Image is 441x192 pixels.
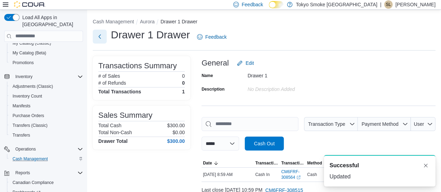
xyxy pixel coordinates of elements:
span: Transaction Type [308,121,345,127]
span: Inventory Count [10,92,83,100]
div: Updated [329,172,430,181]
p: | [380,0,381,9]
button: Manifests [7,101,86,111]
span: Promotions [10,59,83,67]
h4: $300.00 [167,138,185,144]
h3: Sales Summary [98,111,152,120]
button: Reports [1,168,86,178]
span: Cash Out [254,140,274,147]
button: Cash Management [93,19,134,24]
span: Promotions [13,60,34,66]
button: Transaction Type [304,117,358,131]
button: Cash Management [7,154,86,164]
p: $300.00 [167,123,185,128]
button: Operations [13,145,39,153]
span: Transfers (Classic) [13,123,47,128]
button: Transaction Type [254,159,280,167]
button: Dismiss toast [421,161,430,170]
span: Feedback [205,33,227,40]
label: Name [202,73,213,78]
span: Canadian Compliance [10,178,83,187]
span: Edit [245,60,254,67]
h6: # of Sales [98,73,120,79]
span: My Catalog (Classic) [10,39,83,47]
span: Transaction # [281,160,304,166]
button: Inventory [1,72,86,82]
button: Adjustments (Classic) [7,82,86,91]
span: Transfers [13,132,30,138]
span: Transfers [10,131,83,139]
button: Next [93,30,107,44]
div: [DATE] 8:59 AM [202,170,254,179]
a: Transfers (Classic) [10,121,50,130]
span: Reports [13,169,83,177]
button: Operations [1,144,86,154]
a: Purchase Orders [10,112,47,120]
h6: Total Cash [98,123,121,128]
span: Transfers (Classic) [10,121,83,130]
h4: Total Transactions [98,89,141,94]
span: Cash Management [10,155,83,163]
span: Inventory [15,74,32,79]
span: Successful [329,161,359,170]
a: Feedback [194,30,229,44]
div: No Description added [248,84,341,92]
span: Operations [13,145,83,153]
button: Inventory Count [7,91,86,101]
nav: An example of EuiBreadcrumbs [93,18,435,26]
a: Canadian Compliance [10,178,56,187]
p: [PERSON_NAME] [395,0,435,9]
span: SL [386,0,391,9]
p: Cash In [255,172,269,177]
span: User [414,121,424,127]
span: Purchase Orders [10,112,83,120]
button: Transaction # [280,159,305,167]
a: Transfers [10,131,33,139]
button: My Catalog (Classic) [7,38,86,48]
img: Cova [14,1,45,8]
p: Tokyo Smoke [GEOGRAPHIC_DATA] [296,0,378,9]
a: Cash Management [10,155,51,163]
button: My Catalog (Beta) [7,48,86,58]
span: Inventory [13,72,83,81]
span: My Catalog (Beta) [13,50,46,56]
span: Feedback [242,1,263,8]
h4: 1 [182,89,185,94]
span: Canadian Compliance [13,180,54,185]
button: Transfers (Classic) [7,121,86,130]
span: My Catalog (Beta) [10,49,83,57]
span: My Catalog (Classic) [13,40,51,46]
h1: Drawer 1 Drawer [111,28,190,42]
button: Aurora [140,19,154,24]
span: Reports [15,170,30,176]
a: My Catalog (Classic) [10,39,54,47]
span: Inventory Count [13,93,42,99]
div: Sydney Lacourse [384,0,393,9]
a: Inventory Count [10,92,45,100]
button: User [411,117,435,131]
button: Canadian Compliance [7,178,86,187]
button: Payment Method [358,117,411,131]
div: Drawer 1 [248,70,341,78]
input: Dark Mode [269,1,283,8]
button: Cash Out [245,137,284,151]
h3: General [202,59,229,67]
button: Purchase Orders [7,111,86,121]
span: Adjustments (Classic) [13,84,53,89]
label: Description [202,86,225,92]
input: This is a search bar. As you type, the results lower in the page will automatically filter. [202,117,298,131]
h6: Total Non-Cash [98,130,132,135]
a: Promotions [10,59,37,67]
button: Inventory [13,72,35,81]
span: Manifests [10,102,83,110]
span: Cash Management [13,156,48,162]
p: 0 [182,73,185,79]
a: My Catalog (Beta) [10,49,49,57]
span: Manifests [13,103,30,109]
button: Date [202,159,254,167]
a: CM6FRF-308564External link [281,169,304,180]
span: Load All Apps in [GEOGRAPHIC_DATA] [20,14,83,28]
span: Payment Method [362,121,398,127]
p: $0.00 [173,130,185,135]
